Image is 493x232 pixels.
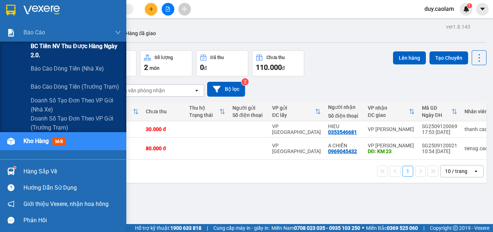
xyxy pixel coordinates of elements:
[272,143,321,154] div: VP [GEOGRAPHIC_DATA]
[154,55,173,60] div: Số lượng
[120,25,162,42] button: Hàng đã giao
[189,105,219,111] div: Thu hộ
[31,114,121,132] span: Doanh số tạo đơn theo VP gửi (trưởng trạm)
[61,34,99,43] li: (c) 2017
[7,168,15,175] img: warehouse-icon
[23,199,109,208] span: Giới thiệu Vexere, nhận hoa hồng
[429,51,468,64] button: Tạo Chuyến
[31,64,104,73] span: Báo cáo dòng tiền (nhà xe)
[328,113,361,119] div: Số điện thoại
[14,166,16,169] sup: 1
[422,123,457,129] div: SG2509120069
[207,224,208,232] span: |
[213,224,270,232] span: Cung cấp máy in - giấy in:
[272,123,321,135] div: VP [GEOGRAPHIC_DATA]
[387,225,418,231] strong: 0369 525 060
[144,63,148,72] span: 2
[8,184,14,191] span: question-circle
[272,105,315,111] div: VP gửi
[232,105,265,111] div: Người gửi
[9,47,41,81] b: [PERSON_NAME]
[146,145,182,151] div: 80.000 đ
[368,148,415,154] div: DĐ: KM 23
[61,28,99,33] b: [DOMAIN_NAME]
[210,55,224,60] div: Đã thu
[368,112,409,118] div: ĐC giao
[467,3,472,8] sup: 1
[23,166,121,177] div: Hàng sắp về
[149,65,160,71] span: món
[23,28,45,37] span: Báo cáo
[328,123,361,129] div: HIEU
[194,88,200,93] svg: open
[473,168,479,174] svg: open
[182,7,187,12] span: aim
[115,87,165,94] div: Chọn văn phòng nhận
[422,112,451,118] div: Ngày ĐH
[272,112,315,118] div: ĐC lấy
[8,217,14,224] span: message
[146,126,182,132] div: 30.000 đ
[8,201,14,207] span: notification
[146,109,182,114] div: Chưa thu
[31,82,119,91] span: Báo cáo dòng tiền (trưởng trạm)
[294,225,360,231] strong: 0708 023 035 - 0935 103 250
[446,23,470,31] div: ver 1.8.143
[189,112,219,118] div: Trạng thái
[52,138,66,145] span: mới
[165,7,170,12] span: file-add
[463,6,470,12] img: icon-new-feature
[140,50,192,76] button: Số lượng2món
[402,166,413,177] button: 1
[282,65,285,71] span: đ
[7,138,15,145] img: warehouse-icon
[476,3,489,16] button: caret-down
[78,9,96,26] img: logo.jpg
[368,126,415,132] div: VP [PERSON_NAME]
[162,3,174,16] button: file-add
[6,5,16,16] img: logo-vxr
[422,148,457,154] div: 10:54 [DATE]
[256,63,282,72] span: 110.000
[453,225,458,231] span: copyright
[328,104,361,110] div: Người nhận
[47,10,69,69] b: BIÊN NHẬN GỬI HÀNG HÓA
[135,224,201,232] span: Hỗ trợ kỹ thuật:
[196,50,248,76] button: Đã thu0đ
[364,102,418,121] th: Toggle SortBy
[178,3,191,16] button: aim
[422,143,457,148] div: SG2509120021
[149,7,154,12] span: plus
[200,63,204,72] span: 0
[368,143,415,148] div: VP [PERSON_NAME]
[252,50,304,76] button: Chưa thu110.000đ
[366,224,418,232] span: Miền Bắc
[418,102,461,121] th: Toggle SortBy
[368,105,409,111] div: VP nhận
[207,82,245,97] button: Bộ lọc
[145,3,157,16] button: plus
[232,112,265,118] div: Số điện thoại
[393,51,426,64] button: Lên hàng
[241,78,249,85] sup: 2
[422,105,451,111] div: Mã GD
[423,224,424,232] span: |
[479,6,486,12] span: caret-down
[328,129,357,135] div: 0353546681
[23,138,49,144] span: Kho hàng
[422,129,457,135] div: 17:53 [DATE]
[31,42,121,60] span: BC Tiền NV thu được hàng ngày 2.0.
[271,224,360,232] span: Miền Nam
[328,148,357,154] div: 0969045432
[7,29,15,37] img: solution-icon
[170,225,201,231] strong: 1900 633 818
[115,30,121,35] span: down
[186,102,229,121] th: Toggle SortBy
[269,102,324,121] th: Toggle SortBy
[266,55,285,60] div: Chưa thu
[468,3,471,8] span: 1
[445,168,467,175] div: 10 / trang
[23,182,121,193] div: Hướng dẫn sử dụng
[362,227,364,229] span: ⚪️
[328,143,361,148] div: A CHIẾN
